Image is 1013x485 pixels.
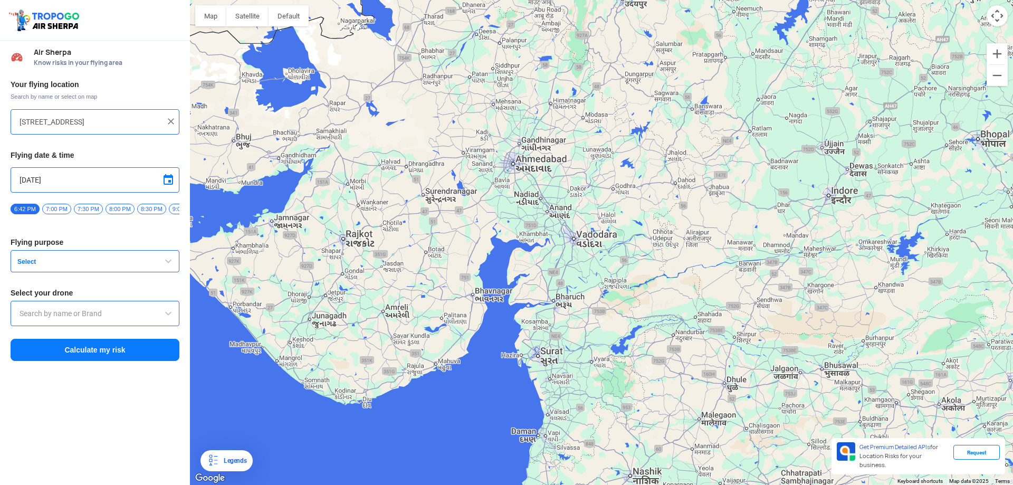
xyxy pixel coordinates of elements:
span: Search by name or select on map [11,92,179,101]
button: Zoom in [987,43,1008,64]
button: Map camera controls [987,5,1008,26]
h3: Flying purpose [11,239,179,246]
input: Search your flying location [20,116,163,128]
span: Know risks in your flying area [34,59,179,67]
span: 8:30 PM [137,204,166,214]
span: 8:00 PM [106,204,135,214]
span: Get Premium Detailed APIs [859,443,930,451]
h3: Your flying location [11,81,179,88]
button: Zoom out [987,65,1008,86]
div: Request [953,445,1000,460]
h3: Flying date & time [11,151,179,159]
img: Legends [207,454,219,467]
a: Open this area in Google Maps (opens a new window) [193,471,227,485]
span: Map data ©2025 [949,478,989,484]
button: Select [11,250,179,272]
span: Select [13,258,145,266]
div: for Location Risks for your business. [855,442,953,470]
button: Show satellite imagery [226,5,269,26]
img: ic_close.png [166,116,176,127]
button: Calculate my risk [11,339,179,361]
img: Risk Scores [11,51,23,63]
span: 7:00 PM [42,204,71,214]
img: ic_tgdronemaps.svg [8,8,83,32]
button: Show street map [195,5,226,26]
span: 6:42 PM [11,204,40,214]
button: Keyboard shortcuts [897,478,943,485]
img: Premium APIs [837,442,855,461]
a: Terms [995,478,1010,484]
span: 7:30 PM [74,204,103,214]
input: Search by name or Brand [20,307,170,320]
img: Google [193,471,227,485]
span: Air Sherpa [34,48,179,56]
h3: Select your drone [11,289,179,297]
span: 9:00 PM [169,204,198,214]
div: Legends [219,454,246,467]
input: Select Date [20,174,170,186]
